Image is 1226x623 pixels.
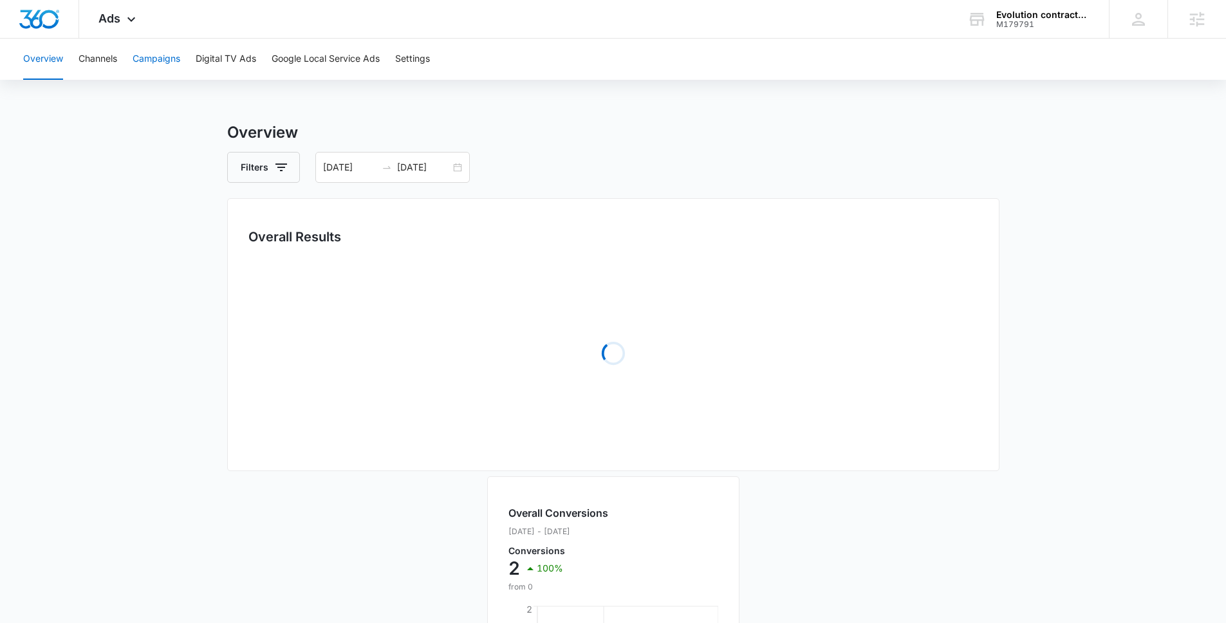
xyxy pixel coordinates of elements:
[79,39,117,80] button: Channels
[272,39,380,80] button: Google Local Service Ads
[98,12,120,25] span: Ads
[996,10,1090,20] div: account name
[508,581,608,593] p: from 0
[323,160,376,174] input: Start date
[23,39,63,80] button: Overview
[996,20,1090,29] div: account id
[508,505,608,521] h2: Overall Conversions
[508,526,608,537] p: [DATE] - [DATE]
[537,564,563,573] p: 100%
[395,39,430,80] button: Settings
[526,604,532,615] tspan: 2
[248,227,341,246] h3: Overall Results
[382,162,392,172] span: swap-right
[227,152,300,183] button: Filters
[196,39,256,80] button: Digital TV Ads
[397,160,450,174] input: End date
[382,162,392,172] span: to
[227,121,999,144] h3: Overview
[508,546,608,555] p: Conversions
[133,39,180,80] button: Campaigns
[508,558,520,579] p: 2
